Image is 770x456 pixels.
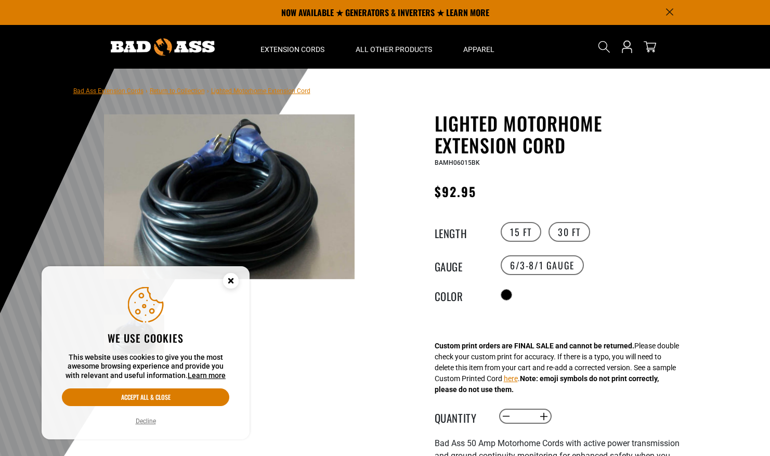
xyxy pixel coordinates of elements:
label: 6/3-8/1 Gauge [501,255,584,275]
span: Apparel [463,45,494,54]
summary: Search [596,38,612,55]
summary: Extension Cords [245,25,340,69]
legend: Color [435,288,487,302]
span: › [207,87,209,95]
h1: Lighted Motorhome Extension Cord [435,112,689,156]
span: › [146,87,148,95]
summary: Apparel [448,25,510,69]
strong: Custom print orders are FINAL SALE and cannot be returned. [435,342,634,350]
strong: Note: emoji symbols do not print correctly, please do not use them. [435,374,659,394]
h2: We use cookies [62,331,229,345]
label: Quantity [435,410,487,423]
span: Lighted Motorhome Extension Cord [211,87,310,95]
summary: All Other Products [340,25,448,69]
a: Learn more [188,371,226,380]
button: here [504,373,518,384]
img: black [104,114,355,279]
button: Decline [133,416,159,426]
a: Bad Ass Extension Cords [73,87,143,95]
span: Extension Cords [260,45,324,54]
nav: breadcrumbs [73,84,310,97]
span: $92.95 [435,182,476,201]
label: 15 FT [501,222,541,242]
img: Bad Ass Extension Cords [111,38,215,56]
legend: Gauge [435,258,487,272]
aside: Cookie Consent [42,266,250,440]
div: Please double check your custom print for accuracy. If there is a typo, you will need to delete t... [435,341,679,395]
legend: Length [435,225,487,239]
label: 30 FT [549,222,590,242]
span: BAMH06015BK [435,159,480,166]
button: Accept all & close [62,388,229,406]
a: Return to Collection [150,87,205,95]
span: All Other Products [356,45,432,54]
p: This website uses cookies to give you the most awesome browsing experience and provide you with r... [62,353,229,381]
